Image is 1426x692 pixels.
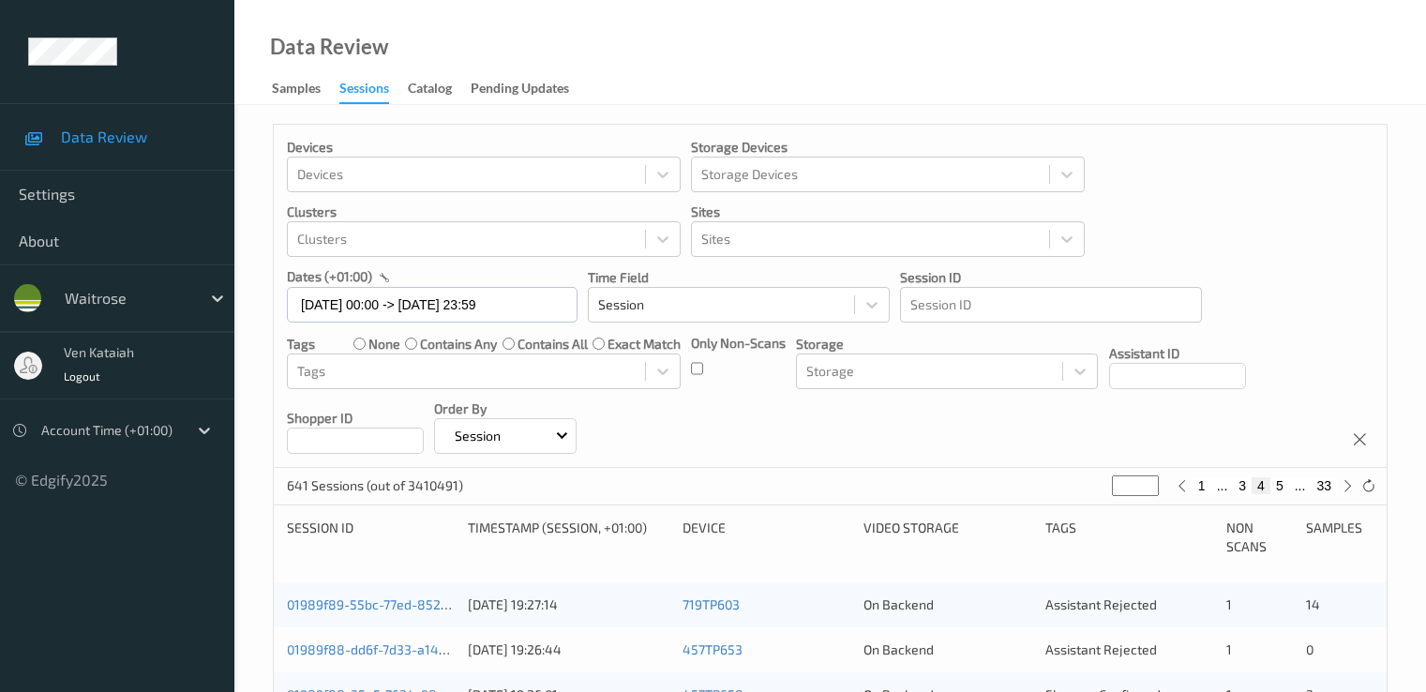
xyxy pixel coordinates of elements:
a: Samples [272,76,339,102]
button: ... [1289,477,1312,494]
span: 14 [1306,596,1320,612]
button: 1 [1193,477,1211,494]
div: Catalog [408,79,452,102]
div: Samples [272,79,321,102]
p: Session [448,427,507,445]
p: Storage [796,335,1098,354]
div: On Backend [863,595,1031,614]
p: Order By [434,399,577,418]
span: Assistant Rejected [1045,596,1157,612]
a: 01989f88-dd6f-7d33-a14e-3928b8e82825 [287,641,546,657]
div: [DATE] 19:26:44 [468,640,669,659]
div: Timestamp (Session, +01:00) [468,519,669,556]
p: Storage Devices [691,138,1085,157]
div: Non Scans [1226,519,1294,556]
a: 01989f89-55bc-77ed-8525-46068ae6613a [287,596,544,612]
button: 5 [1270,477,1289,494]
div: Tags [1045,519,1213,556]
p: Only Non-Scans [691,334,786,353]
p: Shopper ID [287,409,424,428]
span: 1 [1226,641,1232,657]
div: Session ID [287,519,455,556]
a: Catalog [408,76,471,102]
div: Samples [1306,519,1373,556]
div: Device [683,519,850,556]
button: 4 [1252,477,1270,494]
div: Sessions [339,79,389,104]
a: 457TP653 [683,641,743,657]
span: 0 [1306,641,1313,657]
label: contains all [518,335,588,354]
a: 719TP603 [683,596,740,612]
div: On Backend [863,640,1031,659]
div: Video Storage [863,519,1031,556]
p: Devices [287,138,681,157]
p: Time Field [588,268,890,287]
span: Assistant Rejected [1045,641,1157,657]
button: 3 [1233,477,1252,494]
label: exact match [608,335,681,354]
label: none [368,335,400,354]
p: Assistant ID [1109,344,1246,363]
div: Data Review [270,38,388,56]
button: 33 [1311,477,1337,494]
button: ... [1211,477,1234,494]
p: 641 Sessions (out of 3410491) [287,476,463,495]
p: Clusters [287,203,681,221]
a: Sessions [339,76,408,104]
label: contains any [420,335,497,354]
p: Sites [691,203,1085,221]
p: dates (+01:00) [287,267,372,286]
p: Session ID [900,268,1202,287]
span: 1 [1226,596,1232,612]
div: [DATE] 19:27:14 [468,595,669,614]
div: Pending Updates [471,79,569,102]
p: Tags [287,335,315,354]
a: Pending Updates [471,76,588,102]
